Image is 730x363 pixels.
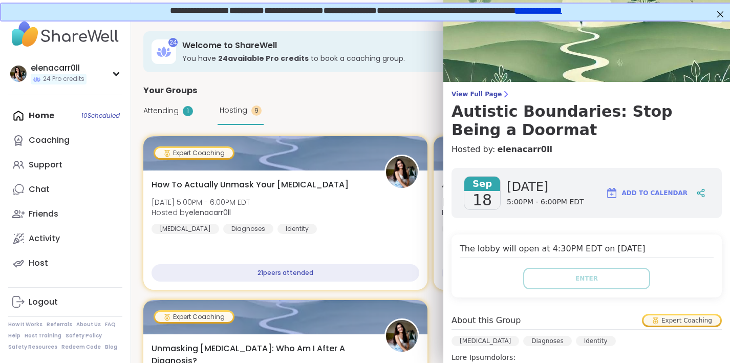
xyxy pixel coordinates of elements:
[31,62,87,74] div: elenacarr0ll
[452,90,722,139] a: View Full PageAutistic Boundaries: Stop Being a Doormat
[452,314,521,327] h4: About this Group
[47,321,72,328] a: Referrals
[168,38,178,47] div: 24
[8,321,42,328] a: How It Works
[76,321,101,328] a: About Us
[8,16,122,52] img: ShareWell Nav Logo
[182,53,613,63] h3: You have to book a coaching group.
[386,156,418,188] img: elenacarr0ll
[575,274,598,283] span: Enter
[29,159,62,170] div: Support
[523,336,571,346] div: Diagnoses
[452,90,722,98] span: View Full Page
[460,243,714,258] h4: The lobby will open at 4:30PM EDT on [DATE]
[8,226,122,251] a: Activity
[442,179,619,191] span: Autistic Boundaries: Stop Being a Doormat
[223,224,273,234] div: Diagnoses
[8,177,122,202] a: Chat
[143,84,197,97] span: Your Groups
[473,191,492,209] span: 18
[251,105,262,116] div: 9
[152,207,250,218] span: Hosted by
[464,177,500,191] span: Sep
[29,184,50,195] div: Chat
[29,296,58,308] div: Logout
[606,187,618,199] img: ShareWell Logomark
[8,251,122,275] a: Host
[152,224,219,234] div: [MEDICAL_DATA]
[218,53,309,63] b: 24 available Pro credit s
[29,233,60,244] div: Activity
[29,258,48,269] div: Host
[442,197,540,207] span: [DATE] 5:00PM - 6:00PM EDT
[220,105,247,116] span: Hosting
[152,264,419,282] div: 21 peers attended
[643,315,720,326] div: Expert Coaching
[10,66,27,82] img: elenacarr0ll
[386,320,418,352] img: elenacarr0ll
[523,268,650,289] button: Enter
[29,135,70,146] div: Coaching
[622,188,688,198] span: Add to Calendar
[8,332,20,339] a: Help
[152,197,250,207] span: [DATE] 5:00PM - 6:00PM EDT
[277,224,317,234] div: Identity
[8,128,122,153] a: Coaching
[105,344,117,351] a: Blog
[61,344,101,351] a: Redeem Code
[183,106,193,116] div: 1
[105,321,116,328] a: FAQ
[29,208,58,220] div: Friends
[497,143,552,156] a: elenacarr0ll
[442,264,673,282] div: 6 days away!
[8,290,122,314] a: Logout
[576,336,616,346] div: Identity
[507,197,584,207] span: 5:00PM - 6:00PM EDT
[452,336,519,346] div: [MEDICAL_DATA]
[601,181,692,205] button: Add to Calendar
[43,75,84,83] span: 24 Pro credits
[452,102,722,139] h3: Autistic Boundaries: Stop Being a Doormat
[507,179,584,195] span: [DATE]
[25,332,61,339] a: Host Training
[8,153,122,177] a: Support
[452,143,722,156] h4: Hosted by:
[182,40,613,51] h3: Welcome to ShareWell
[8,202,122,226] a: Friends
[155,148,233,158] div: Expert Coaching
[155,312,233,322] div: Expert Coaching
[143,105,179,116] span: Attending
[442,207,540,218] span: Hosted by
[8,344,57,351] a: Safety Resources
[189,207,231,218] b: elenacarr0ll
[152,179,349,191] span: How To Actually Unmask Your [MEDICAL_DATA]
[442,224,509,234] div: [MEDICAL_DATA]
[66,332,102,339] a: Safety Policy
